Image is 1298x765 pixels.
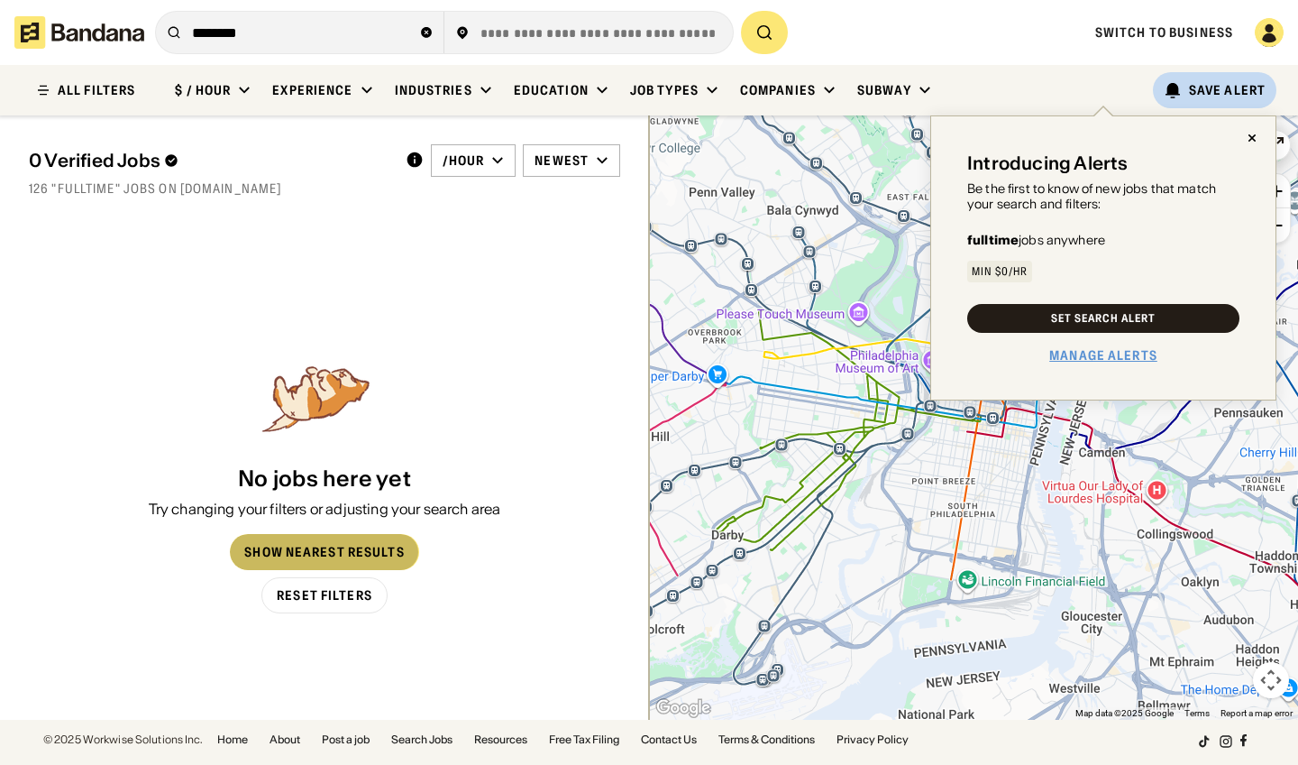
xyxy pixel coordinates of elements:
a: Terms & Conditions [718,734,815,745]
span: Map data ©2025 Google [1075,708,1174,718]
a: Open this area in Google Maps (opens a new window) [654,696,713,720]
div: 0 Verified Jobs [29,150,391,171]
div: Newest [535,152,589,169]
a: Home [217,734,248,745]
img: Bandana logotype [14,16,144,49]
a: Search Jobs [391,734,452,745]
div: Companies [740,82,816,98]
div: Introducing Alerts [967,152,1129,174]
div: Show Nearest Results [244,546,404,558]
div: Reset Filters [277,589,372,602]
div: Save Alert [1189,82,1266,98]
div: Try changing your filters or adjusting your search area [149,499,501,519]
button: Map camera controls [1253,662,1289,698]
a: About [270,734,300,745]
div: Be the first to know of new jobs that match your search and filters: [967,181,1239,212]
a: Privacy Policy [836,734,909,745]
a: Free Tax Filing [549,734,619,745]
a: Resources [474,734,527,745]
div: © 2025 Workwise Solutions Inc. [43,734,203,745]
div: Job Types [630,82,699,98]
div: ALL FILTERS [58,84,135,97]
div: Subway [857,82,911,98]
a: Contact Us [641,734,697,745]
div: No jobs here yet [238,466,411,493]
div: Education [514,82,589,98]
a: Post a job [322,734,370,745]
img: Google [654,696,713,720]
div: 126 "fulltime" jobs on [DOMAIN_NAME] [29,180,620,197]
div: jobs anywhere [967,234,1105,246]
div: Industries [395,82,472,98]
div: Experience [272,82,352,98]
a: Switch to Business [1095,24,1233,41]
div: /hour [443,152,485,169]
b: fulltime [967,232,1019,248]
a: Report a map error [1220,708,1293,718]
a: Manage Alerts [1049,347,1157,364]
div: Set Search Alert [1051,313,1155,324]
div: $ / hour [175,82,231,98]
div: Min $0/hr [972,266,1028,277]
a: Terms (opens in new tab) [1184,708,1210,718]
